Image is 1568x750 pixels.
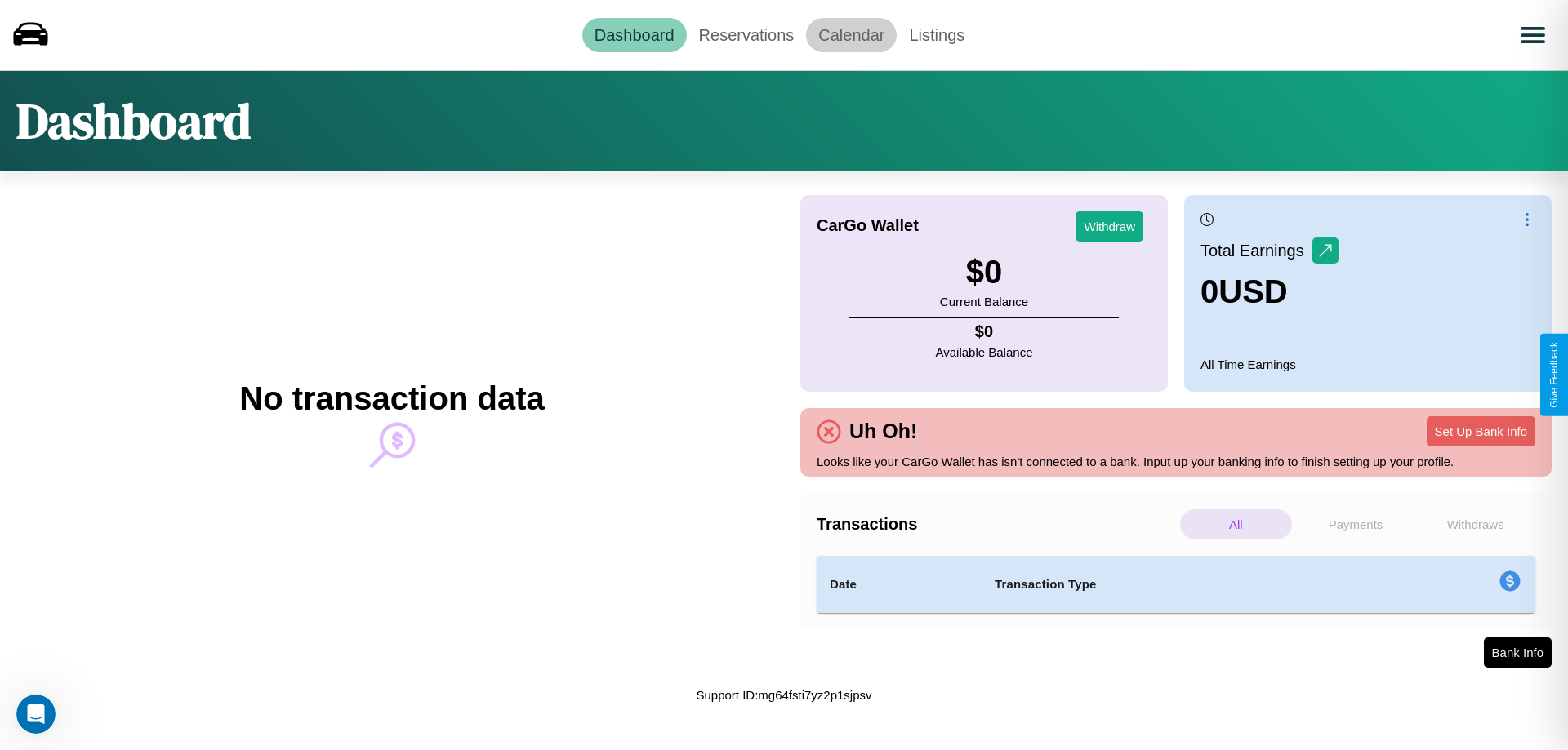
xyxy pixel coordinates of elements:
p: All Time Earnings [1200,353,1535,375]
p: Current Balance [940,291,1028,313]
a: Calendar [806,18,897,52]
button: Bank Info [1484,637,1552,668]
table: simple table [817,556,1535,613]
button: Open menu [1510,12,1556,58]
a: Dashboard [582,18,687,52]
p: Withdraws [1419,509,1531,539]
p: Available Balance [936,341,1033,363]
h4: Date [830,575,969,594]
button: Withdraw [1076,211,1143,242]
p: Payments [1300,509,1412,539]
h4: $ 0 [936,322,1033,341]
p: Looks like your CarGo Wallet has isn't connected to a bank. Input up your banking info to finish ... [817,450,1535,473]
h4: Transaction Type [995,575,1365,594]
a: Listings [897,18,977,52]
h4: CarGo Wallet [817,216,919,235]
a: Reservations [687,18,807,52]
h3: $ 0 [940,254,1028,291]
h2: No transaction data [239,380,544,417]
p: Support ID: mg64fsti7yz2p1sjpsv [696,684,871,706]
h3: 0 USD [1200,273,1339,310]
button: Set Up Bank Info [1427,416,1535,446]
div: Give Feedback [1548,342,1560,408]
p: All [1180,509,1292,539]
h4: Transactions [817,515,1176,534]
h1: Dashboard [16,87,251,154]
h4: Uh Oh! [841,419,925,443]
p: Total Earnings [1200,236,1312,265]
iframe: Intercom live chat [16,695,56,734]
